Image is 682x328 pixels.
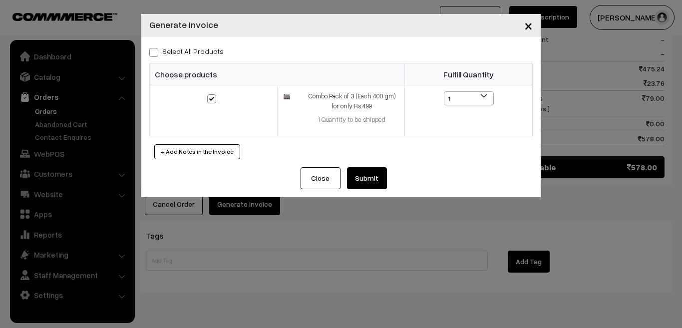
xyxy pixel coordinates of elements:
button: Close [516,10,541,41]
span: × [524,16,533,34]
th: Choose products [150,63,405,85]
th: Fulfill Quantity [405,63,533,85]
span: 1 [444,92,493,106]
div: Combo Pack of 3 (Each 400 gm) for only Rs.499 [305,91,398,111]
button: + Add Notes in the Invoice [154,144,240,159]
button: Close [301,167,341,189]
img: 17551656166764Untitled-design-4.png [284,94,290,100]
span: 1 [444,91,494,105]
button: Submit [347,167,387,189]
label: Select all Products [149,46,224,56]
h4: Generate Invoice [149,18,218,31]
div: 1 Quantity to be shipped [305,115,398,125]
